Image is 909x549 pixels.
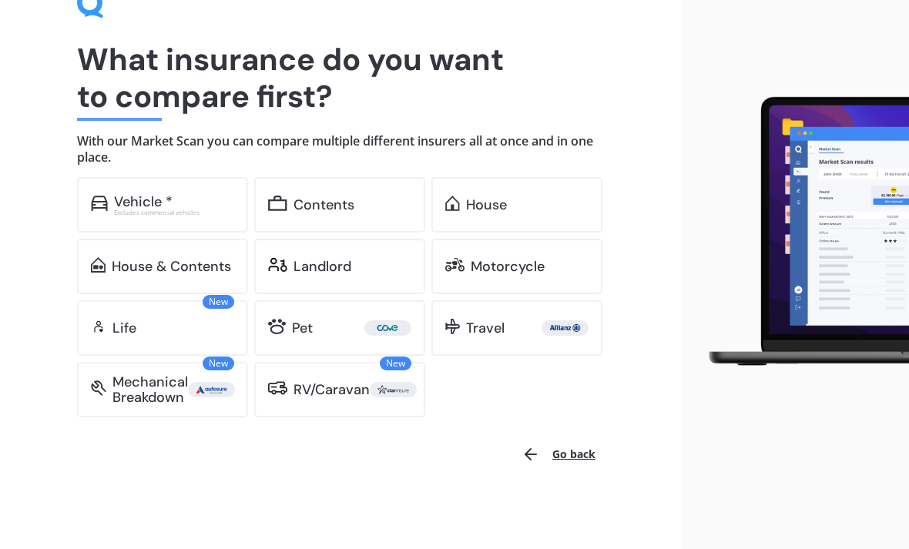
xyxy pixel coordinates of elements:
[91,380,106,396] img: mbi.6615ef239df2212c2848.svg
[77,133,605,165] h4: With our Market Scan you can compare multiple different insurers all at once and in one place.
[445,257,465,273] img: motorbike.c49f395e5a6966510904.svg
[268,380,287,396] img: rv.0245371a01b30db230af.svg
[380,357,411,370] span: New
[203,357,234,370] span: New
[91,319,106,334] img: life.f720d6a2d7cdcd3ad642.svg
[268,319,286,334] img: pet.71f96884985775575a0d.svg
[466,197,507,213] div: House
[367,320,408,336] img: Cove.webp
[268,257,287,273] img: landlord.470ea2398dcb263567d0.svg
[114,194,173,209] div: Vehicle *
[293,197,354,213] div: Contents
[373,382,414,397] img: Star.webp
[254,300,425,356] a: Pet
[466,320,505,336] div: Travel
[293,259,351,274] div: Landlord
[112,259,231,274] div: House & Contents
[445,196,460,211] img: home.91c183c226a05b4dc763.svg
[191,382,232,397] img: Autosure.webp
[91,196,108,211] img: car.f15378c7a67c060ca3f3.svg
[545,320,585,336] img: Allianz.webp
[91,257,106,273] img: home-and-contents.b802091223b8502ef2dd.svg
[268,196,287,211] img: content.01f40a52572271636b6f.svg
[292,320,313,336] div: Pet
[203,295,234,309] span: New
[293,382,370,397] div: RV/Caravan
[512,436,605,473] button: Go back
[112,320,136,336] div: Life
[694,91,909,373] img: laptop.webp
[471,259,545,274] div: Motorcycle
[114,209,234,216] div: Excludes commercial vehicles
[445,319,460,334] img: travel.bdda8d6aa9c3f12c5fe2.svg
[77,41,605,115] h1: What insurance do you want to compare first?
[112,374,188,405] div: Mechanical Breakdown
